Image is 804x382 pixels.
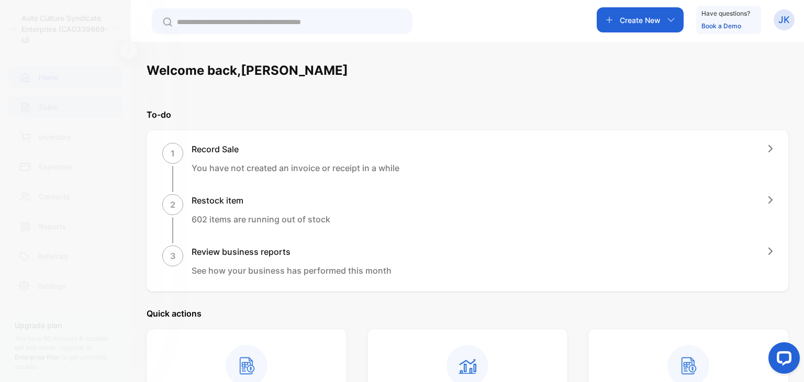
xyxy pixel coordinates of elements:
[171,147,175,160] p: 1
[701,22,741,30] a: Book a Demo
[147,108,788,121] p: To-do
[38,280,66,291] p: Settings
[192,264,392,277] p: See how your business has performed this month
[39,161,73,172] p: Expenses
[701,8,750,19] p: Have questions?
[38,251,69,262] p: Referrals
[597,7,684,32] button: Create New
[39,131,71,142] p: Inventory
[15,320,114,331] p: Upgrade plan
[620,15,661,26] p: Create New
[192,194,330,207] h1: Restock item
[15,353,60,361] span: Enterprise Plan
[39,72,59,83] p: Home
[15,334,114,372] p: You have 50 invoices & receipts left this month.
[39,102,58,113] p: Sales
[170,198,175,211] p: 2
[170,250,176,262] p: 3
[39,191,70,202] p: Contacts
[192,245,392,258] h1: Review business reports
[774,7,795,32] button: JK
[192,143,399,155] h1: Record Sale
[15,344,106,370] span: Upgrade to to get unlimited access.
[147,307,788,320] p: Quick actions
[192,162,399,174] p: You have not created an invoice or receipt in a while
[192,213,330,226] p: 602 items are running out of stock
[21,13,112,46] p: Auto Culture Syndicate Enterprise (CA0339669-U)
[39,221,66,232] p: Reports
[8,25,16,33] img: logo
[147,61,348,80] h1: Welcome back, [PERSON_NAME]
[760,338,804,382] iframe: LiveChat chat widget
[778,13,790,27] p: JK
